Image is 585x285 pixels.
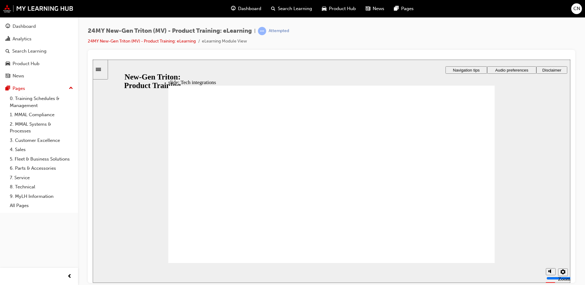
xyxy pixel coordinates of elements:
[258,27,266,35] span: learningRecordVerb_ATTEMPT-icon
[465,209,475,217] button: Settings
[2,20,76,83] button: DashboardAnalyticsSearch LearningProduct HubNews
[13,23,36,30] div: Dashboard
[13,85,25,92] div: Pages
[2,83,76,94] button: Pages
[6,73,10,79] span: news-icon
[2,58,76,69] a: Product Hub
[571,3,582,14] button: CN
[6,36,10,42] span: chart-icon
[353,7,394,14] button: Navigation tips
[402,8,435,13] span: Audio preferences
[366,5,370,13] span: news-icon
[449,8,468,13] span: Disclaimer
[7,136,76,145] a: 3. Customer Excellence
[88,39,196,44] a: 24MY New-Gen Triton (MV) - Product Training: eLearning
[88,28,252,35] span: 24MY New-Gen Triton (MV) - Product Training: eLearning
[226,2,266,15] a: guage-iconDashboard
[7,154,76,164] a: 5. Fleet & Business Solutions
[6,49,10,54] span: search-icon
[202,38,247,45] li: eLearning Module View
[373,5,384,12] span: News
[2,46,76,57] a: Search Learning
[7,164,76,173] a: 6. Parts & Accessories
[67,273,72,280] span: prev-icon
[450,203,475,223] div: misc controls
[3,5,73,13] img: mmal
[317,2,361,15] a: car-iconProduct Hub
[13,60,39,67] div: Product Hub
[7,120,76,136] a: 2. MMAL Systems & Processes
[7,201,76,210] a: All Pages
[389,2,419,15] a: pages-iconPages
[278,5,312,12] span: Search Learning
[7,145,76,154] a: 4. Sales
[573,5,580,12] span: CN
[465,217,478,235] label: Zoom to fit
[6,24,10,29] span: guage-icon
[329,5,356,12] span: Product Hub
[7,94,76,110] a: 0. Training Schedules & Management
[322,5,326,13] span: car-icon
[12,48,47,55] div: Search Learning
[254,28,255,35] span: |
[13,35,32,43] div: Analytics
[444,7,475,14] button: Disclaimer
[271,5,275,13] span: search-icon
[2,21,76,32] a: Dashboard
[231,5,236,13] span: guage-icon
[361,2,389,15] a: news-iconNews
[7,192,76,201] a: 9. MyLH Information
[7,182,76,192] a: 8. Technical
[6,86,10,91] span: pages-icon
[269,28,289,34] div: Attempted
[360,8,387,13] span: Navigation tips
[2,70,76,82] a: News
[7,110,76,120] a: 1. MMAL Compliance
[266,2,317,15] a: search-iconSearch Learning
[454,216,493,221] input: volume
[2,33,76,45] a: Analytics
[394,5,399,13] span: pages-icon
[13,72,24,80] div: News
[394,7,444,14] button: Audio preferences
[7,173,76,183] a: 7. Service
[453,209,463,216] button: Mute (Ctrl+Alt+M)
[238,5,261,12] span: Dashboard
[401,5,414,12] span: Pages
[69,84,73,92] span: up-icon
[6,61,10,67] span: car-icon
